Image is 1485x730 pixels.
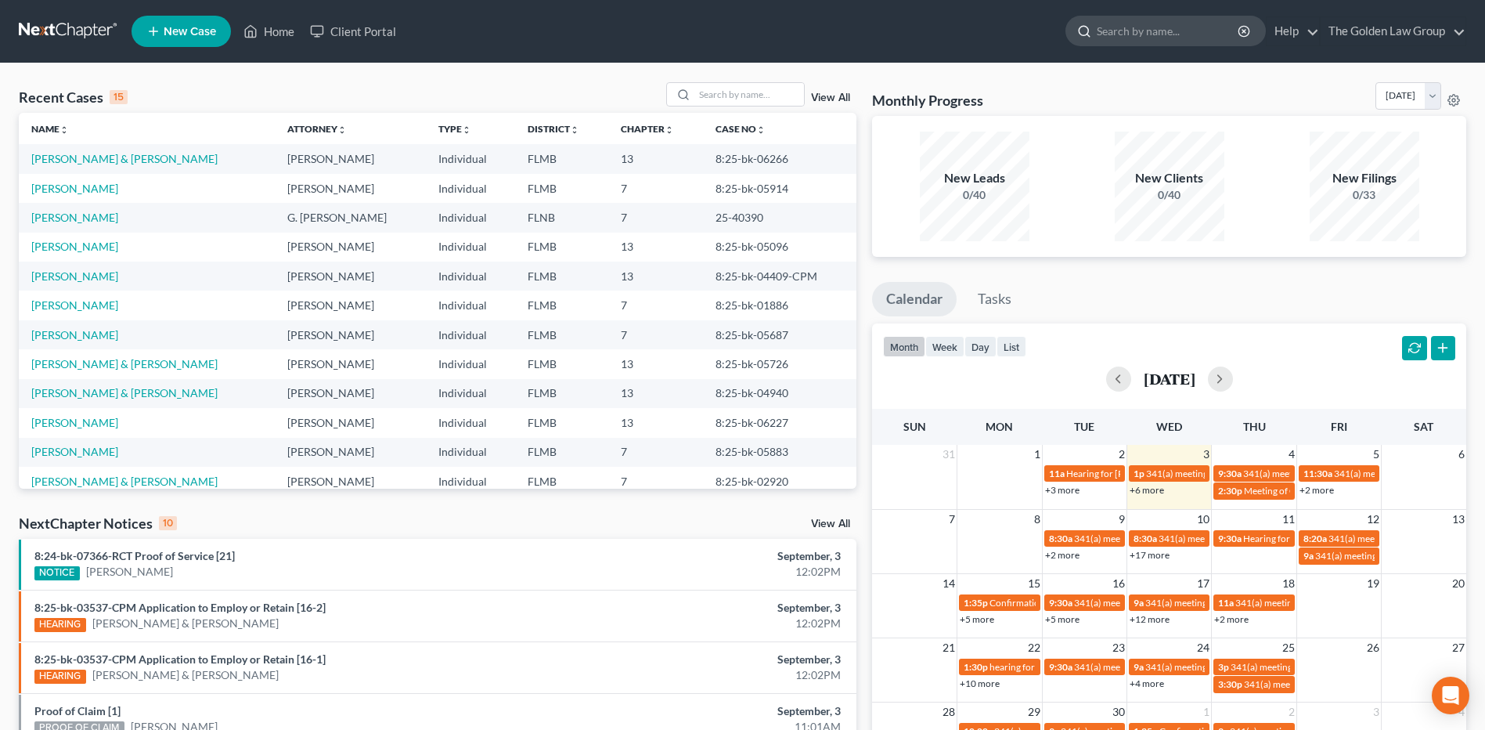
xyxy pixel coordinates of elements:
span: 29 [1026,703,1042,721]
a: 8:25-bk-03537-CPM Application to Employ or Retain [16-1] [34,652,326,666]
td: FLMB [515,320,608,349]
input: Search by name... [694,83,804,106]
td: 13 [608,408,703,437]
td: FLNB [515,203,608,232]
span: 341(a) meeting for [PERSON_NAME] [1231,661,1382,673]
i: unfold_more [337,125,347,135]
a: Calendar [872,282,957,316]
td: FLMB [515,408,608,437]
i: unfold_more [462,125,471,135]
span: 8:30a [1134,533,1157,544]
span: 11a [1049,468,1065,479]
span: 27 [1451,638,1466,657]
td: 7 [608,467,703,496]
a: +2 more [1299,484,1334,496]
span: 1:35p [964,597,988,609]
span: 12 [1365,510,1381,529]
div: September, 3 [582,600,841,616]
td: FLMB [515,349,608,378]
span: 341(a) meeting for [PERSON_NAME] [1328,533,1480,544]
span: 9 [1117,510,1126,529]
span: 8 [1033,510,1042,529]
span: 9a [1134,661,1144,673]
span: 3 [1371,703,1381,721]
span: 2 [1287,703,1296,721]
td: 8:25-bk-05914 [703,174,856,203]
td: Individual [426,467,515,496]
span: 2 [1117,445,1126,464]
span: 8:30a [1049,533,1072,544]
td: [PERSON_NAME] [275,320,426,349]
span: 1p [1134,468,1144,479]
span: 8:20a [1303,533,1327,544]
span: 9:30a [1049,597,1072,609]
div: 10 [159,516,177,530]
div: 0/40 [920,187,1029,203]
td: [PERSON_NAME] [275,262,426,291]
td: 8:25-bk-04940 [703,379,856,408]
td: 7 [608,320,703,349]
div: HEARING [34,618,86,632]
h2: [DATE] [1144,370,1195,387]
span: 341(a) meeting for [PERSON_NAME] [1243,468,1394,479]
a: View All [811,92,850,103]
td: FLMB [515,144,608,173]
a: Nameunfold_more [31,123,69,135]
input: Search by name... [1097,16,1240,45]
span: Confirmation Hearing for [PERSON_NAME] [989,597,1169,609]
td: 7 [608,438,703,467]
td: Individual [426,262,515,291]
div: 12:02PM [582,667,841,683]
a: Districtunfold_more [528,123,579,135]
a: Case Nounfold_more [715,123,766,135]
a: Proof of Claim [1] [34,704,121,717]
td: Individual [426,408,515,437]
a: Tasks [964,282,1025,316]
span: 11:30a [1303,468,1332,479]
span: 3p [1218,661,1229,673]
span: 6 [1457,445,1466,464]
td: G. [PERSON_NAME] [275,203,426,232]
button: month [883,336,925,357]
td: Individual [426,291,515,320]
a: +5 more [960,613,994,625]
td: Individual [426,438,515,467]
div: NOTICE [34,566,80,580]
span: 9:30a [1049,661,1072,673]
a: [PERSON_NAME] [31,298,118,312]
span: 7 [947,510,957,529]
td: Individual [426,379,515,408]
span: 1:30p [964,661,988,673]
a: [PERSON_NAME] & [PERSON_NAME] [92,616,279,631]
span: 11a [1218,597,1234,609]
h3: Monthly Progress [872,91,983,110]
td: FLMB [515,467,608,496]
td: 13 [608,379,703,408]
span: 341(a) meeting for [PERSON_NAME] [1334,468,1485,479]
div: New Leads [920,169,1029,187]
span: 341(a) meeting for [PERSON_NAME] [1244,678,1395,690]
td: [PERSON_NAME] [275,467,426,496]
div: Recent Cases [19,88,128,107]
td: Individual [426,320,515,349]
span: 9a [1134,597,1144,609]
div: 15 [110,90,128,104]
a: [PERSON_NAME] & [PERSON_NAME] [31,475,218,488]
a: Client Portal [302,17,404,45]
a: [PERSON_NAME] [31,269,118,283]
div: 0/33 [1310,187,1419,203]
a: [PERSON_NAME] & [PERSON_NAME] [92,667,279,683]
span: 22 [1026,638,1042,657]
span: Sat [1414,420,1433,433]
span: 3 [1202,445,1211,464]
span: Sun [903,420,926,433]
span: 341(a) meeting for [PERSON_NAME] [1146,468,1297,479]
a: [PERSON_NAME] & [PERSON_NAME] [31,386,218,399]
td: [PERSON_NAME] [275,438,426,467]
i: unfold_more [570,125,579,135]
span: 341(a) meeting for [PERSON_NAME] & [PERSON_NAME] [1145,597,1379,609]
td: [PERSON_NAME] [275,174,426,203]
td: 8:25-bk-05687 [703,320,856,349]
td: 7 [608,203,703,232]
div: 12:02PM [582,616,841,631]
